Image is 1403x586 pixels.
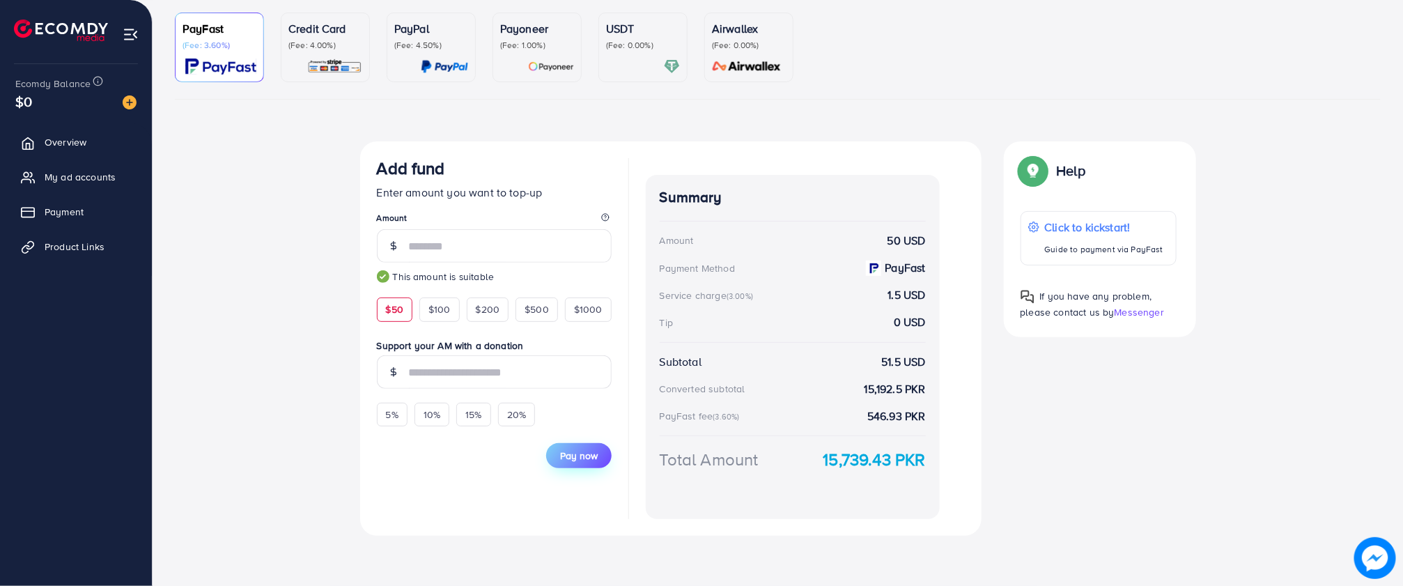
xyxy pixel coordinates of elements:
strong: 50 USD [887,233,926,249]
span: $200 [476,302,500,316]
p: Help [1057,162,1086,179]
div: PayFast fee [660,409,744,423]
img: logo [14,20,108,41]
strong: PayFast [885,260,926,276]
span: Product Links [45,240,104,254]
img: card [421,59,468,75]
p: Click to kickstart! [1045,219,1163,236]
img: image [123,95,137,109]
p: Guide to payment via PayFast [1045,241,1163,258]
img: card [528,59,574,75]
p: (Fee: 0.00%) [606,40,680,51]
p: PayPal [394,20,468,37]
strong: 15,739.43 PKR [823,447,926,472]
p: USDT [606,20,680,37]
p: (Fee: 3.60%) [183,40,256,51]
div: Total Amount [660,447,759,472]
h4: Summary [660,189,926,206]
p: Payoneer [500,20,574,37]
a: Overview [10,128,141,156]
span: Overview [45,135,86,149]
img: card [185,59,256,75]
strong: 0 USD [894,314,926,330]
legend: Amount [377,212,612,229]
div: Amount [660,233,694,247]
span: 10% [424,408,440,422]
a: My ad accounts [10,163,141,191]
img: menu [123,26,139,43]
small: (3.00%) [727,291,753,302]
span: $0 [15,91,32,111]
img: card [307,59,362,75]
span: 5% [386,408,398,422]
p: (Fee: 1.00%) [500,40,574,51]
a: Payment [10,198,141,226]
a: Product Links [10,233,141,261]
span: 20% [507,408,526,422]
span: If you have any problem, please contact us by [1021,289,1152,319]
span: My ad accounts [45,170,116,184]
p: Enter amount you want to top-up [377,184,612,201]
p: Credit Card [288,20,362,37]
div: Subtotal [660,354,701,370]
span: Payment [45,205,84,219]
strong: 51.5 USD [881,354,925,370]
span: 15% [465,408,481,422]
div: Service charge [660,288,757,302]
span: Messenger [1115,305,1164,319]
div: Converted subtotal [660,382,745,396]
button: Pay now [546,443,612,468]
img: Popup guide [1021,158,1046,183]
small: (3.60%) [713,411,739,422]
p: Airwallex [712,20,786,37]
img: image [1354,537,1396,579]
p: (Fee: 4.50%) [394,40,468,51]
strong: 1.5 USD [888,287,926,303]
span: Ecomdy Balance [15,77,91,91]
p: (Fee: 0.00%) [712,40,786,51]
span: $500 [525,302,549,316]
p: PayFast [183,20,256,37]
div: Payment Method [660,261,735,275]
img: guide [377,270,389,283]
h3: Add fund [377,158,445,178]
small: This amount is suitable [377,270,612,284]
strong: 15,192.5 PKR [865,381,926,397]
label: Support your AM with a donation [377,339,612,353]
span: $1000 [574,302,603,316]
span: $100 [428,302,451,316]
p: (Fee: 4.00%) [288,40,362,51]
span: Pay now [560,449,598,463]
div: Tip [660,316,673,330]
img: payment [866,261,881,276]
span: $50 [386,302,403,316]
img: card [708,59,786,75]
img: Popup guide [1021,290,1034,304]
strong: 546.93 PKR [867,408,926,424]
img: card [664,59,680,75]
